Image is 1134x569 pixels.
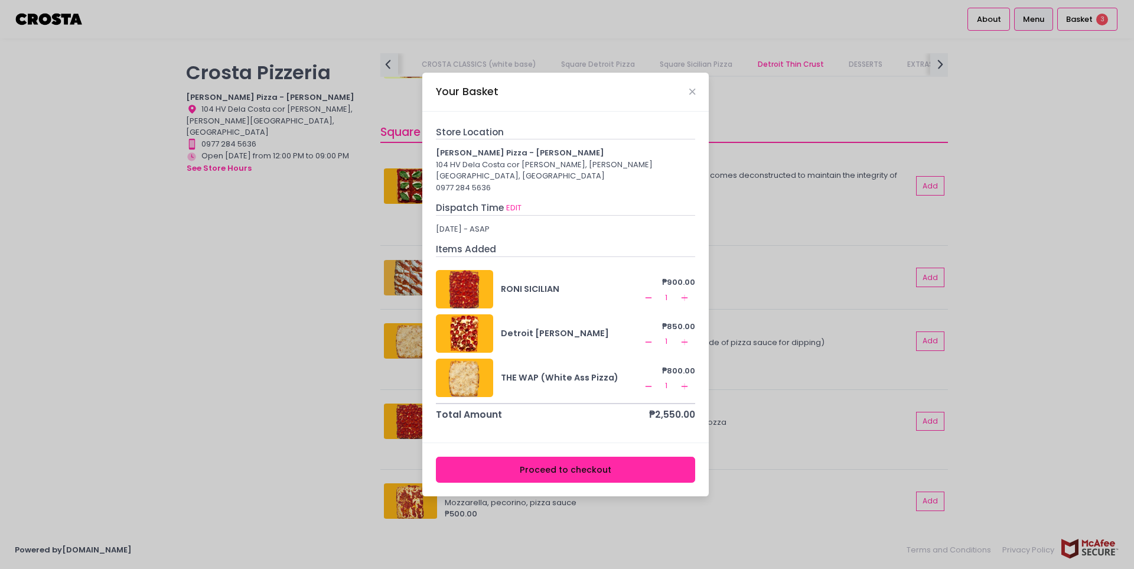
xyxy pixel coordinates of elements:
b: [PERSON_NAME] Pizza - [PERSON_NAME] [436,147,604,158]
span: Dispatch Time [436,201,504,214]
div: Total Amount [436,408,502,421]
div: 104 HV Dela Costa cor [PERSON_NAME], [PERSON_NAME][GEOGRAPHIC_DATA], [GEOGRAPHIC_DATA] [436,159,696,182]
button: Close [689,89,695,95]
div: Store Location [436,125,696,139]
div: Items Added [436,242,696,256]
div: ₱850.00 [641,321,696,333]
div: RONI SICILIAN [501,283,641,295]
div: ₱2,550.00 [649,408,695,421]
div: 0977 284 5636 [436,182,696,194]
button: Proceed to checkout [436,457,696,483]
button: EDIT [506,201,522,214]
div: ₱800.00 [641,365,696,377]
div: Your Basket [436,84,498,99]
div: THE WAP (White Ass Pizza) [501,372,641,384]
div: Detroit [PERSON_NAME] [501,327,641,340]
div: [DATE] - ASAP [436,223,696,235]
div: ₱900.00 [641,277,696,288]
